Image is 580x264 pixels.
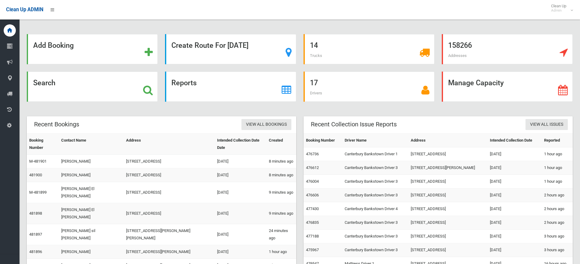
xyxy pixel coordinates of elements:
[304,72,434,102] a: 17 Drivers
[165,34,296,64] a: Create Route For [DATE]
[408,175,487,188] td: [STREET_ADDRESS]
[124,203,215,224] td: [STREET_ADDRESS]
[124,155,215,168] td: [STREET_ADDRESS]
[548,4,572,13] span: Clean Up
[59,155,124,168] td: [PERSON_NAME]
[124,224,215,245] td: [STREET_ADDRESS][PERSON_NAME][PERSON_NAME]
[542,188,573,202] td: 2 hours ago
[408,230,487,243] td: [STREET_ADDRESS]
[306,220,319,225] a: 476835
[215,224,266,245] td: [DATE]
[342,188,409,202] td: Canterbury Bankstown Driver 3
[29,159,47,164] a: M-481901
[215,182,266,203] td: [DATE]
[124,168,215,182] td: [STREET_ADDRESS]
[487,216,542,230] td: [DATE]
[59,168,124,182] td: [PERSON_NAME]
[27,134,59,155] th: Booking Number
[542,161,573,175] td: 1 hour ago
[266,155,296,168] td: 8 minutes ago
[171,79,197,87] strong: Reports
[124,245,215,259] td: [STREET_ADDRESS][PERSON_NAME]
[27,34,158,64] a: Add Booking
[542,243,573,257] td: 3 hours ago
[29,190,47,195] a: M-481899
[59,245,124,259] td: [PERSON_NAME]
[487,202,542,216] td: [DATE]
[306,206,319,211] a: 477430
[487,243,542,257] td: [DATE]
[266,203,296,224] td: 9 minutes ago
[304,34,434,64] a: 14 Trucks
[448,41,472,50] strong: 158266
[33,41,74,50] strong: Add Booking
[215,203,266,224] td: [DATE]
[215,245,266,259] td: [DATE]
[241,119,291,130] a: View All Bookings
[442,34,573,64] a: 158266 Addresses
[487,230,542,243] td: [DATE]
[551,8,566,13] small: Admin
[408,202,487,216] td: [STREET_ADDRESS]
[33,79,55,87] strong: Search
[59,182,124,203] td: [PERSON_NAME] El [PERSON_NAME]
[27,118,86,130] header: Recent Bookings
[215,134,266,155] th: Intended Collection Date Date
[306,193,319,197] a: 476606
[306,165,319,170] a: 476612
[306,152,319,156] a: 476736
[266,134,296,155] th: Created
[29,249,42,254] a: 481896
[306,179,319,184] a: 476004
[59,203,124,224] td: [PERSON_NAME] El [PERSON_NAME]
[342,216,409,230] td: Canterbury Bankstown Driver 3
[29,211,42,216] a: 481898
[408,134,487,147] th: Address
[29,232,42,237] a: 481897
[542,216,573,230] td: 2 hours ago
[29,173,42,177] a: 481900
[304,118,404,130] header: Recent Collection Issue Reports
[165,72,296,102] a: Reports
[542,134,573,147] th: Reported
[542,230,573,243] td: 3 hours ago
[408,188,487,202] td: [STREET_ADDRESS]
[310,41,318,50] strong: 14
[310,79,318,87] strong: 17
[59,224,124,245] td: [PERSON_NAME] sil [PERSON_NAME]
[408,147,487,161] td: [STREET_ADDRESS]
[526,119,568,130] a: View All Issues
[342,175,409,188] td: Canterbury Bankstown Driver 3
[487,147,542,161] td: [DATE]
[215,155,266,168] td: [DATE]
[448,53,467,58] span: Addresses
[342,230,409,243] td: Canterbury Bankstown Driver 3
[487,134,542,147] th: Intended Collection Date
[171,41,248,50] strong: Create Route For [DATE]
[542,202,573,216] td: 2 hours ago
[266,245,296,259] td: 1 hour ago
[442,72,573,102] a: Manage Capacity
[487,161,542,175] td: [DATE]
[408,243,487,257] td: [STREET_ADDRESS]
[6,7,43,12] span: Clean Up ADMIN
[342,147,409,161] td: Canterbury Bankstown Driver 1
[342,134,409,147] th: Driver Name
[266,224,296,245] td: 24 minutes ago
[408,161,487,175] td: [STREET_ADDRESS][PERSON_NAME]
[342,161,409,175] td: Canterbury Bankstown Driver 3
[306,248,319,252] a: 475967
[342,243,409,257] td: Canterbury Bankstown Driver 3
[266,168,296,182] td: 8 minutes ago
[342,202,409,216] td: Canterbury Bankstown Driver 4
[487,188,542,202] td: [DATE]
[59,134,124,155] th: Contact Name
[408,216,487,230] td: [STREET_ADDRESS]
[542,147,573,161] td: 1 hour ago
[124,134,215,155] th: Address
[27,72,158,102] a: Search
[542,175,573,188] td: 1 hour ago
[448,79,504,87] strong: Manage Capacity
[310,53,322,58] span: Trucks
[266,182,296,203] td: 9 minutes ago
